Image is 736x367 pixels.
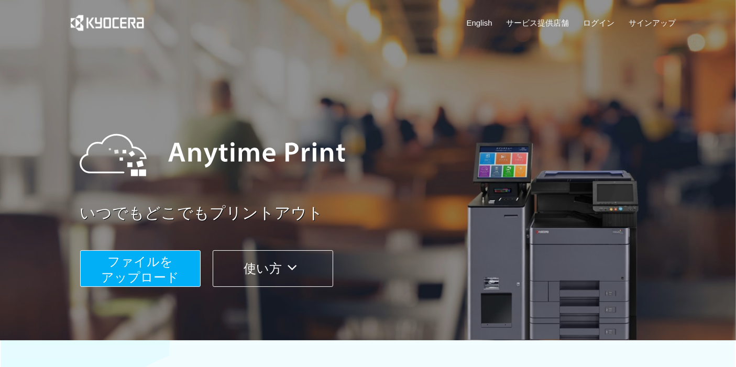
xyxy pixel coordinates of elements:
[507,17,569,28] a: サービス提供店舗
[80,202,683,225] a: いつでもどこでもプリントアウト
[584,17,615,28] a: ログイン
[629,17,676,28] a: サインアップ
[213,250,333,287] button: 使い方
[101,254,179,284] span: ファイルを ​​アップロード
[80,250,201,287] button: ファイルを​​アップロード
[467,17,492,28] a: English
